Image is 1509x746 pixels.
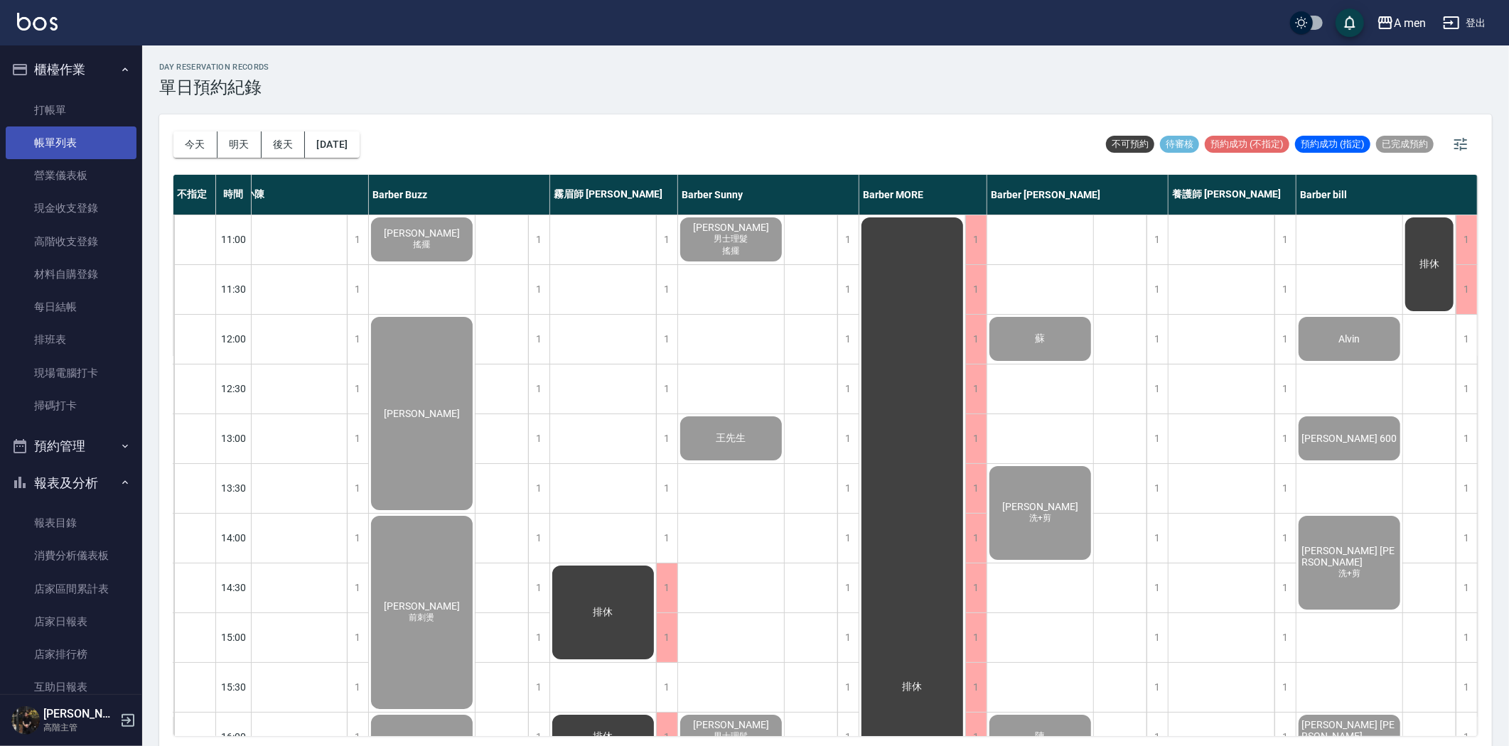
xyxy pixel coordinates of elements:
span: 搖擺 [720,245,743,257]
div: A men [1394,14,1426,32]
h3: 單日預約紀錄 [159,77,269,97]
div: 1 [965,364,987,413]
div: 1 [528,563,549,612]
a: 打帳單 [6,94,136,126]
div: 1 [1146,265,1168,314]
span: 蘇 [1033,333,1048,345]
span: 洗+剪 [1026,512,1054,524]
span: [PERSON_NAME] [PERSON_NAME] [1299,719,1400,742]
div: 1 [1146,414,1168,463]
a: 店家日報表 [6,605,136,638]
span: 排休 [591,606,616,619]
div: 1 [1146,563,1168,612]
button: 後天 [262,131,306,158]
div: 1 [1146,364,1168,413]
button: 登出 [1437,10,1492,36]
div: 1 [1456,613,1477,662]
div: 1 [1146,315,1168,364]
div: 11:30 [216,264,252,314]
div: 1 [528,315,549,364]
div: 1 [528,414,549,463]
div: 1 [837,563,859,612]
div: 1 [528,364,549,413]
div: Barber Sunny [678,175,859,215]
span: Alvin [1336,333,1363,345]
div: 1 [1456,265,1477,314]
span: 預約成功 (指定) [1295,138,1370,151]
div: 1 [528,514,549,563]
div: 1 [1456,364,1477,413]
a: 排班表 [6,323,136,356]
div: 1 [656,613,677,662]
span: 排休 [900,681,925,693]
div: 1 [656,364,677,413]
div: 14:30 [216,563,252,612]
div: 1 [1456,315,1477,364]
div: 小陳 [241,175,369,215]
a: 現金收支登錄 [6,192,136,225]
div: 1 [347,414,368,463]
div: 1 [965,613,987,662]
div: 1 [656,265,677,314]
div: 1 [528,215,549,264]
div: 12:30 [216,364,252,413]
div: 13:00 [216,413,252,463]
div: 1 [1274,464,1296,513]
img: Logo [17,13,58,31]
span: 不可預約 [1106,138,1154,151]
a: 消費分析儀表板 [6,539,136,572]
div: 1 [656,514,677,563]
div: 1 [1456,414,1477,463]
div: 1 [837,364,859,413]
div: 1 [1274,613,1296,662]
div: 1 [347,315,368,364]
div: 1 [837,414,859,463]
div: 1 [965,514,987,563]
div: 1 [1274,414,1296,463]
div: 1 [1274,563,1296,612]
div: 1 [965,663,987,712]
div: 1 [347,464,368,513]
div: 1 [1274,663,1296,712]
span: [PERSON_NAME] [381,408,463,419]
img: Person [11,706,40,735]
div: 1 [347,663,368,712]
div: 1 [837,315,859,364]
div: Barber Buzz [369,175,550,215]
div: 1 [1146,464,1168,513]
a: 現場電腦打卡 [6,357,136,389]
div: 1 [965,315,987,364]
div: 1 [656,315,677,364]
div: 1 [1274,364,1296,413]
div: Barber bill [1296,175,1478,215]
span: [PERSON_NAME] [690,719,772,730]
span: [PERSON_NAME] [381,227,463,239]
div: 1 [347,563,368,612]
div: 1 [1456,514,1477,563]
div: 霧眉師 [PERSON_NAME] [550,175,678,215]
div: 15:00 [216,612,252,662]
div: 11:00 [216,215,252,264]
span: 排休 [1417,258,1442,271]
a: 店家排行榜 [6,638,136,671]
span: [PERSON_NAME] [690,222,772,233]
a: 營業儀表板 [6,159,136,192]
div: 1 [1456,663,1477,712]
div: 1 [965,464,987,513]
div: 1 [965,563,987,612]
div: 1 [656,464,677,513]
h2: day Reservation records [159,63,269,72]
div: 1 [837,613,859,662]
div: 養護師 [PERSON_NAME] [1169,175,1296,215]
button: 預約管理 [6,428,136,465]
div: 1 [1274,514,1296,563]
div: 1 [965,265,987,314]
div: Barber [PERSON_NAME] [987,175,1169,215]
div: 時間 [216,175,252,215]
button: 明天 [218,131,262,158]
span: 排休 [591,730,616,743]
div: 1 [347,215,368,264]
a: 店家區間累計表 [6,573,136,605]
div: 1 [1456,215,1477,264]
div: 1 [837,663,859,712]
